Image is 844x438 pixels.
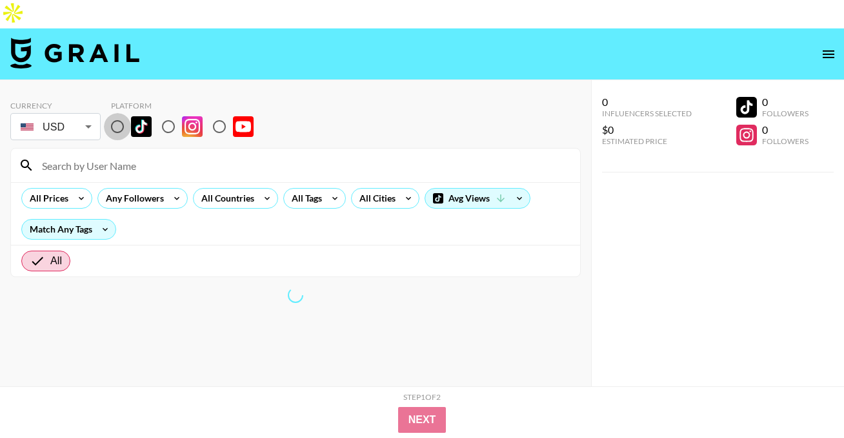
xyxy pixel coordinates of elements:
div: Step 1 of 2 [403,392,441,402]
div: Influencers Selected [602,109,692,118]
iframe: Drift Widget Chat Controller [779,373,829,422]
div: All Prices [22,189,71,208]
div: $0 [602,123,692,136]
div: Avg Views [425,189,530,208]
div: All Countries [194,189,257,208]
div: 0 [762,96,809,109]
div: Currency [10,101,101,110]
div: Followers [762,136,809,146]
img: Grail Talent [10,37,139,68]
div: All Tags [284,189,325,208]
img: TikTok [131,116,152,137]
span: Refreshing lists, bookers, clients, countries, tags, cities, talent, talent... [285,285,305,305]
div: Estimated Price [602,136,692,146]
input: Search by User Name [34,155,572,176]
div: 0 [762,123,809,136]
div: Followers [762,109,809,118]
div: USD [13,116,98,138]
div: 0 [602,96,692,109]
button: open drawer [816,41,841,67]
img: Instagram [182,116,203,137]
img: YouTube [233,116,254,137]
div: Match Any Tags [22,220,116,239]
div: Any Followers [98,189,166,208]
span: All [50,253,62,269]
div: All Cities [352,189,398,208]
div: Platform [111,101,264,110]
button: Next [398,407,447,433]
